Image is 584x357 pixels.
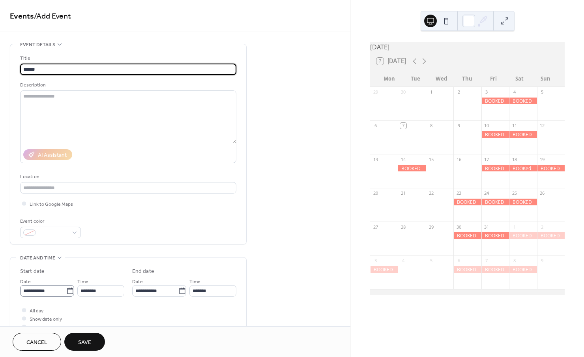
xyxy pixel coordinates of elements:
[372,156,378,162] div: 13
[372,257,378,263] div: 3
[455,71,481,87] div: Thu
[428,257,434,263] div: 5
[481,232,509,239] div: BOOKED
[20,81,235,89] div: Description
[539,156,545,162] div: 19
[34,9,71,24] span: / Add Event
[509,131,537,138] div: BOOKED
[481,165,509,172] div: BOOKED
[20,41,55,49] span: Event details
[456,257,462,263] div: 6
[20,173,235,181] div: Location
[20,254,55,262] span: Date and time
[511,156,517,162] div: 18
[428,89,434,95] div: 1
[537,165,565,172] div: BOOKED
[372,89,378,95] div: 29
[30,307,43,315] span: All day
[428,156,434,162] div: 15
[372,190,378,196] div: 20
[77,278,88,286] span: Time
[484,123,490,129] div: 10
[539,123,545,129] div: 12
[537,232,565,239] div: BOOKED
[484,89,490,95] div: 3
[456,123,462,129] div: 9
[20,267,45,276] div: Start date
[481,131,509,138] div: BOOKED
[132,267,154,276] div: End date
[456,156,462,162] div: 16
[484,257,490,263] div: 7
[30,315,62,323] span: Show date only
[509,232,537,239] div: BOOKED
[509,165,537,172] div: BOOKed
[456,190,462,196] div: 23
[398,165,425,172] div: BOOKED
[64,333,105,351] button: Save
[484,190,490,196] div: 24
[481,266,509,273] div: BOOKED
[13,333,61,351] button: Cancel
[20,217,79,225] div: Event color
[370,42,565,52] div: [DATE]
[372,224,378,230] div: 27
[453,199,481,205] div: BOOKED
[511,190,517,196] div: 25
[370,266,398,273] div: BOOKED
[509,266,537,273] div: BOOKED
[189,278,200,286] span: Time
[372,123,378,129] div: 6
[428,224,434,230] div: 29
[428,190,434,196] div: 22
[78,338,91,347] span: Save
[511,257,517,263] div: 8
[20,54,235,62] div: Title
[539,257,545,263] div: 9
[453,232,481,239] div: BOOKED
[532,71,558,87] div: Sun
[26,338,47,347] span: Cancel
[30,323,60,332] span: Hide end time
[481,98,509,104] div: BOOKED
[539,190,545,196] div: 26
[456,224,462,230] div: 30
[429,71,455,87] div: Wed
[509,199,537,205] div: BOOKED
[506,71,532,87] div: Sat
[20,278,31,286] span: Date
[400,123,406,129] div: 7
[400,156,406,162] div: 14
[509,98,537,104] div: BOOKED
[428,123,434,129] div: 8
[453,266,481,273] div: BOOKED
[511,123,517,129] div: 11
[456,89,462,95] div: 2
[481,199,509,205] div: BOOKED
[400,257,406,263] div: 4
[376,71,402,87] div: Mon
[511,224,517,230] div: 1
[400,190,406,196] div: 21
[539,89,545,95] div: 5
[402,71,429,87] div: Tue
[484,156,490,162] div: 17
[400,89,406,95] div: 30
[400,224,406,230] div: 28
[484,224,490,230] div: 31
[132,278,143,286] span: Date
[30,200,73,209] span: Link to Google Maps
[480,71,506,87] div: Fri
[539,224,545,230] div: 2
[10,9,34,24] a: Events
[511,89,517,95] div: 4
